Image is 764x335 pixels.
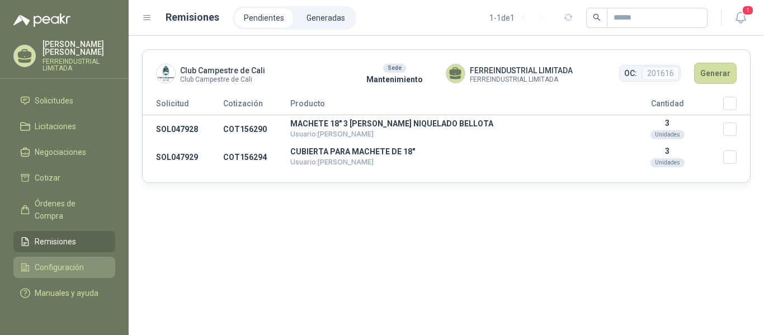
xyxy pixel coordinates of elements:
th: Cantidad [611,97,723,115]
td: SOL047928 [143,115,223,144]
img: Company Logo [157,64,175,83]
p: FERREINDUSTRIAL LIMITADA [43,58,115,72]
a: Remisiones [13,231,115,252]
p: Mantenimiento [344,73,445,86]
a: Manuales y ayuda [13,282,115,304]
a: Negociaciones [13,141,115,163]
span: Remisiones [35,235,76,248]
p: MACHETE 18" 3 [PERSON_NAME] NIQUELADO BELLOTA [290,120,611,128]
span: FERREINDUSTRIAL LIMITADA [470,64,573,77]
span: FERREINDUSTRIAL LIMITADA [470,77,573,83]
td: SOL047929 [143,143,223,171]
a: Licitaciones [13,116,115,137]
span: Manuales y ayuda [35,287,98,299]
td: Seleccionar/deseleccionar [723,143,750,171]
span: Usuario: [PERSON_NAME] [290,158,374,166]
a: Pendientes [235,8,293,27]
span: Cotizar [35,172,60,184]
p: 3 [611,147,723,155]
a: Cotizar [13,167,115,188]
div: Sede [383,64,406,73]
span: OC: [624,67,637,79]
span: 201616 [642,67,679,80]
p: CUBIERTA PARA MACHETE DE 18" [290,148,611,155]
a: Configuración [13,257,115,278]
div: 1 - 1 de 1 [489,9,550,27]
a: Generadas [298,8,354,27]
p: 3 [611,119,723,128]
th: Seleccionar/deseleccionar [723,97,750,115]
span: Club Campestre de Cali [180,77,265,83]
p: [PERSON_NAME] [PERSON_NAME] [43,40,115,56]
th: Cotización [223,97,290,115]
a: Solicitudes [13,90,115,111]
span: Licitaciones [35,120,76,133]
a: Órdenes de Compra [13,193,115,227]
th: Producto [290,97,611,115]
div: Unidades [650,130,685,139]
span: search [593,13,601,21]
button: 1 [730,8,751,28]
span: Solicitudes [35,95,73,107]
img: Logo peakr [13,13,70,27]
th: Solicitud [143,97,223,115]
td: Seleccionar/deseleccionar [723,115,750,144]
span: Club Campestre de Cali [180,64,265,77]
h1: Remisiones [166,10,219,25]
div: Unidades [650,158,685,167]
td: COT156294 [223,143,290,171]
button: Generar [694,63,737,84]
span: 1 [742,5,754,16]
td: COT156290 [223,115,290,144]
span: Negociaciones [35,146,86,158]
span: Configuración [35,261,84,273]
span: Órdenes de Compra [35,197,105,222]
span: Usuario: [PERSON_NAME] [290,130,374,138]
